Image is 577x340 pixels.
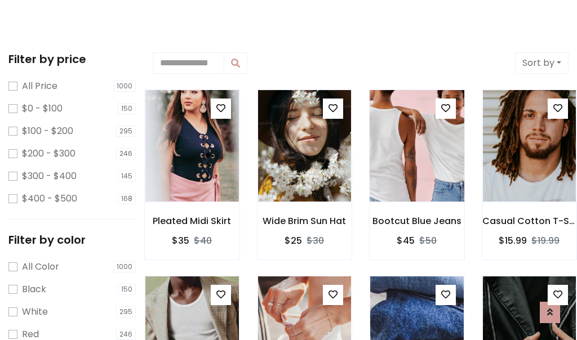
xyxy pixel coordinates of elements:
h6: $15.99 [499,235,527,246]
span: 1000 [113,80,136,92]
label: White [22,305,48,319]
label: All Color [22,260,59,274]
button: Sort by [515,52,569,74]
del: $40 [194,234,212,247]
h6: Pleated Midi Skirt [145,216,239,226]
span: 150 [118,284,136,295]
span: 168 [118,193,136,204]
label: $0 - $100 [22,102,63,115]
label: $300 - $400 [22,169,77,183]
h6: $45 [397,235,415,246]
label: $100 - $200 [22,124,73,138]
label: All Price [22,79,57,93]
h6: $25 [285,235,302,246]
h6: Bootcut Blue Jeans [370,216,464,226]
h5: Filter by color [8,233,136,247]
label: $400 - $500 [22,192,77,205]
span: 295 [116,306,136,317]
del: $30 [307,234,324,247]
del: $50 [419,234,437,247]
span: 150 [118,103,136,114]
span: 295 [116,126,136,137]
h6: Casual Cotton T-Shirt [482,216,577,226]
h5: Filter by price [8,52,136,66]
span: 246 [116,329,136,340]
label: Black [22,283,46,296]
span: 145 [118,171,136,182]
span: 1000 [113,261,136,272]
del: $19.99 [531,234,560,247]
span: 246 [116,148,136,159]
h6: Wide Brim Sun Hat [258,216,352,226]
label: $200 - $300 [22,147,76,160]
h6: $35 [172,235,189,246]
